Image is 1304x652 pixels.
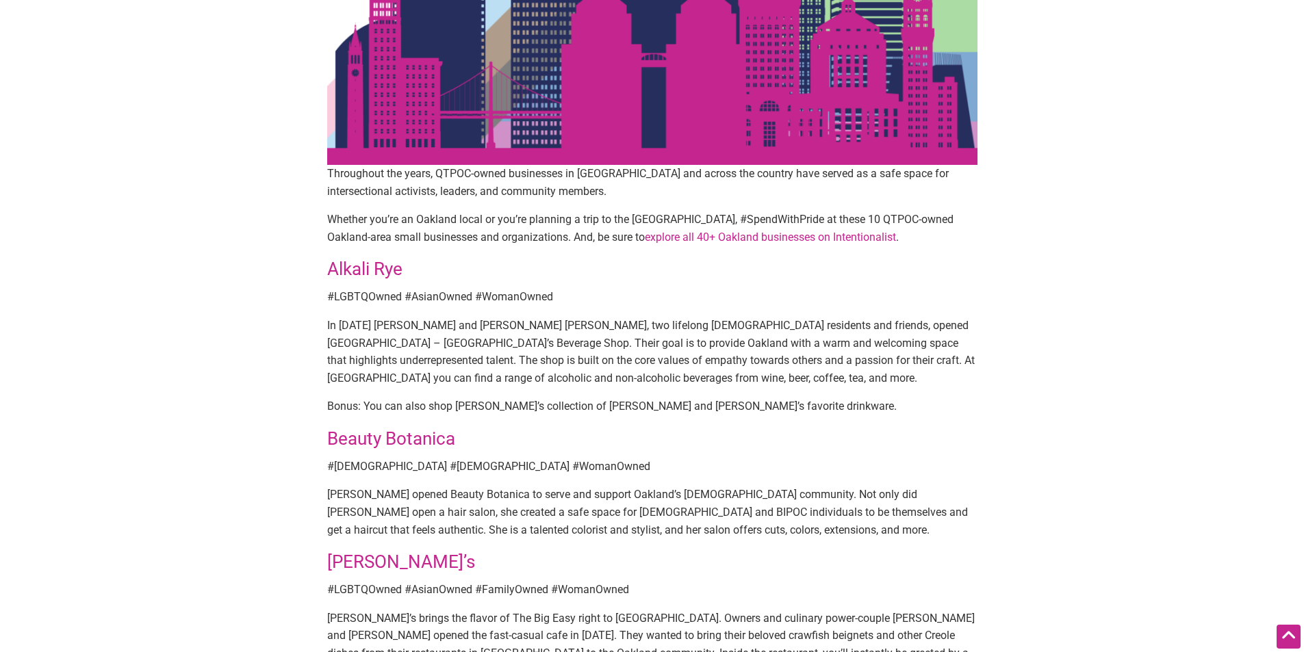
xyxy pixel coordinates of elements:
p: Whether you’re an Oakland local or you’re planning a trip to the [GEOGRAPHIC_DATA], #SpendWithPri... [327,211,977,246]
a: Beauty Botanica [327,428,455,449]
p: #LGBTQOwned #AsianOwned #FamilyOwned #WomanOwned [327,581,977,599]
a: Alkali Rye [327,259,402,279]
div: Scroll Back to Top [1277,625,1301,649]
p: [PERSON_NAME] opened Beauty Botanica to serve and support Oakland’s [DEMOGRAPHIC_DATA] community.... [327,486,977,538]
p: Bonus: You can also shop [PERSON_NAME]’s collection of [PERSON_NAME] and [PERSON_NAME]’s favorite... [327,397,977,415]
a: explore all 40+ Oakland businesses on Intentionalist [645,231,896,244]
p: #[DEMOGRAPHIC_DATA] #[DEMOGRAPHIC_DATA] #WomanOwned [327,458,977,475]
p: Throughout the years, QTPOC-owned businesses in [GEOGRAPHIC_DATA] and across the country have ser... [327,165,977,200]
a: [PERSON_NAME]’s [327,551,475,572]
p: In [DATE] [PERSON_NAME] and [PERSON_NAME] [PERSON_NAME], two lifelong [DEMOGRAPHIC_DATA] resident... [327,317,977,387]
p: #LGBTQOwned #AsianOwned #WomanOwned [327,288,977,306]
